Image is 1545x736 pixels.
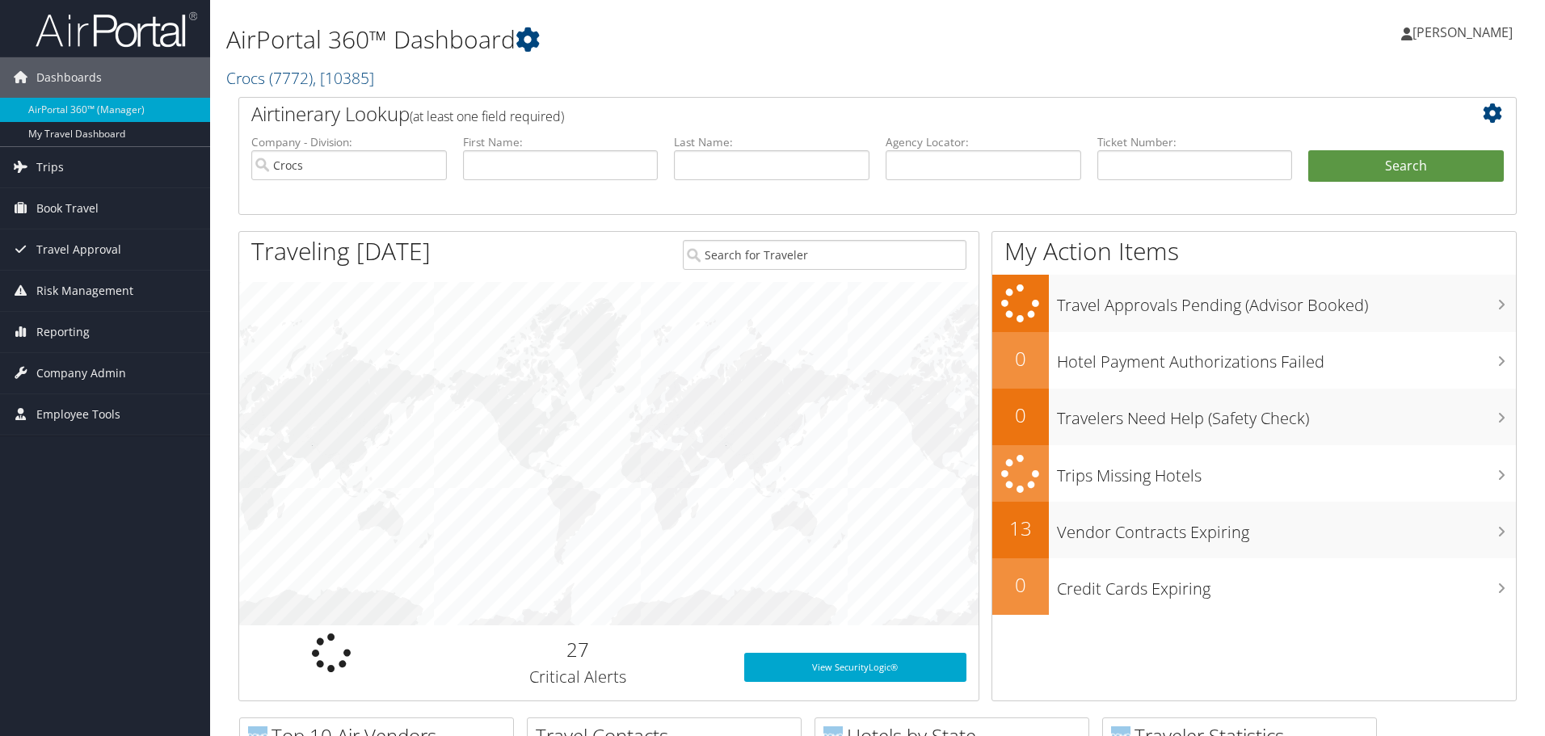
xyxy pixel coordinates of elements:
[36,353,126,393] span: Company Admin
[436,636,720,663] h2: 27
[992,571,1049,599] h2: 0
[992,389,1516,445] a: 0Travelers Need Help (Safety Check)
[992,502,1516,558] a: 13Vendor Contracts Expiring
[251,134,447,150] label: Company - Division:
[992,445,1516,503] a: Trips Missing Hotels
[251,100,1397,128] h2: Airtinerary Lookup
[1412,23,1513,41] span: [PERSON_NAME]
[992,345,1049,372] h2: 0
[992,558,1516,615] a: 0Credit Cards Expiring
[36,229,121,270] span: Travel Approval
[36,394,120,435] span: Employee Tools
[992,234,1516,268] h1: My Action Items
[251,234,431,268] h1: Traveling [DATE]
[683,240,966,270] input: Search for Traveler
[992,275,1516,332] a: Travel Approvals Pending (Advisor Booked)
[1057,286,1516,317] h3: Travel Approvals Pending (Advisor Booked)
[1057,343,1516,373] h3: Hotel Payment Authorizations Failed
[886,134,1081,150] label: Agency Locator:
[674,134,869,150] label: Last Name:
[992,402,1049,429] h2: 0
[1401,8,1529,57] a: [PERSON_NAME]
[1057,456,1516,487] h3: Trips Missing Hotels
[36,271,133,311] span: Risk Management
[744,653,966,682] a: View SecurityLogic®
[992,515,1049,542] h2: 13
[1057,513,1516,544] h3: Vendor Contracts Expiring
[36,57,102,98] span: Dashboards
[269,67,313,89] span: ( 7772 )
[226,23,1095,57] h1: AirPortal 360™ Dashboard
[36,147,64,187] span: Trips
[1097,134,1293,150] label: Ticket Number:
[226,67,374,89] a: Crocs
[992,332,1516,389] a: 0Hotel Payment Authorizations Failed
[436,666,720,688] h3: Critical Alerts
[313,67,374,89] span: , [ 10385 ]
[410,107,564,125] span: (at least one field required)
[36,11,197,48] img: airportal-logo.png
[1057,570,1516,600] h3: Credit Cards Expiring
[36,312,90,352] span: Reporting
[1308,150,1504,183] button: Search
[36,188,99,229] span: Book Travel
[1057,399,1516,430] h3: Travelers Need Help (Safety Check)
[463,134,659,150] label: First Name:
